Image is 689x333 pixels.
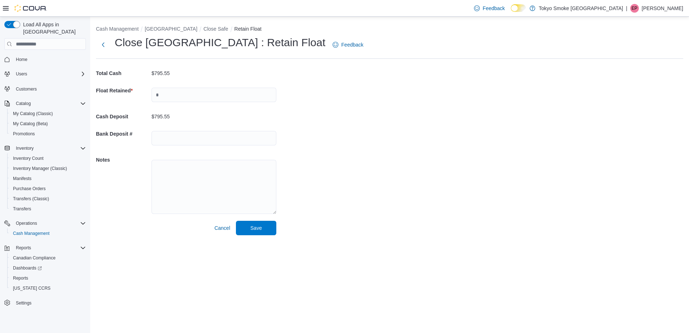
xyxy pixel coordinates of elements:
[13,70,86,78] span: Users
[10,229,52,238] a: Cash Management
[10,109,86,118] span: My Catalog (Classic)
[1,243,89,253] button: Reports
[1,69,89,79] button: Users
[96,109,150,124] h5: Cash Deposit
[10,205,34,213] a: Transfers
[7,273,89,283] button: Reports
[16,57,27,62] span: Home
[7,253,89,263] button: Canadian Compliance
[14,5,47,12] img: Cova
[13,244,86,252] span: Reports
[1,98,89,109] button: Catalog
[626,4,627,13] p: |
[13,231,49,236] span: Cash Management
[13,121,48,127] span: My Catalog (Beta)
[1,83,89,94] button: Customers
[16,245,31,251] span: Reports
[7,163,89,174] button: Inventory Manager (Classic)
[632,4,637,13] span: EP
[96,83,150,98] h5: Float Retained
[642,4,683,13] p: [PERSON_NAME]
[10,229,86,238] span: Cash Management
[7,283,89,293] button: [US_STATE] CCRS
[13,55,86,64] span: Home
[16,101,31,106] span: Catalog
[10,274,31,282] a: Reports
[13,265,42,271] span: Dashboards
[10,174,86,183] span: Manifests
[341,41,363,48] span: Feedback
[16,220,37,226] span: Operations
[13,99,34,108] button: Catalog
[7,174,89,184] button: Manifests
[1,218,89,228] button: Operations
[10,254,58,262] a: Canadian Compliance
[10,164,86,173] span: Inventory Manager (Classic)
[330,38,366,52] a: Feedback
[96,26,139,32] button: Cash Management
[1,54,89,65] button: Home
[7,109,89,119] button: My Catalog (Classic)
[630,4,639,13] div: Eric Pacheco
[16,300,31,306] span: Settings
[10,119,51,128] a: My Catalog (Beta)
[483,5,505,12] span: Feedback
[16,71,27,77] span: Users
[13,111,53,117] span: My Catalog (Classic)
[10,130,86,138] span: Promotions
[10,254,86,262] span: Canadian Compliance
[471,1,508,16] a: Feedback
[13,196,49,202] span: Transfers (Classic)
[10,164,70,173] a: Inventory Manager (Classic)
[10,284,86,293] span: Washington CCRS
[13,206,31,212] span: Transfers
[10,154,47,163] a: Inventory Count
[10,264,86,272] span: Dashboards
[203,26,228,32] button: Close Safe
[13,176,31,181] span: Manifests
[13,275,28,281] span: Reports
[7,153,89,163] button: Inventory Count
[7,129,89,139] button: Promotions
[13,99,86,108] span: Catalog
[96,66,150,80] h5: Total Cash
[16,145,34,151] span: Inventory
[152,114,170,119] p: $795.55
[13,299,34,307] a: Settings
[214,224,230,232] span: Cancel
[13,219,40,228] button: Operations
[20,21,86,35] span: Load All Apps in [GEOGRAPHIC_DATA]
[13,55,30,64] a: Home
[1,143,89,153] button: Inventory
[10,264,45,272] a: Dashboards
[96,127,150,141] h5: Bank Deposit #
[115,35,325,50] h1: Close [GEOGRAPHIC_DATA] : Retain Float
[13,244,34,252] button: Reports
[16,86,37,92] span: Customers
[10,184,49,193] a: Purchase Orders
[511,4,526,12] input: Dark Mode
[13,85,40,93] a: Customers
[10,174,34,183] a: Manifests
[13,285,51,291] span: [US_STATE] CCRS
[7,228,89,238] button: Cash Management
[10,109,56,118] a: My Catalog (Classic)
[1,298,89,308] button: Settings
[7,184,89,194] button: Purchase Orders
[10,119,86,128] span: My Catalog (Beta)
[152,70,170,76] p: $795.55
[13,144,86,153] span: Inventory
[13,70,30,78] button: Users
[13,186,46,192] span: Purchase Orders
[250,224,262,232] span: Save
[10,284,53,293] a: [US_STATE] CCRS
[236,221,276,235] button: Save
[539,4,623,13] p: Tokyo Smoke [GEOGRAPHIC_DATA]
[96,38,110,52] button: Next
[13,255,56,261] span: Canadian Compliance
[10,184,86,193] span: Purchase Orders
[7,263,89,273] a: Dashboards
[10,154,86,163] span: Inventory Count
[13,219,86,228] span: Operations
